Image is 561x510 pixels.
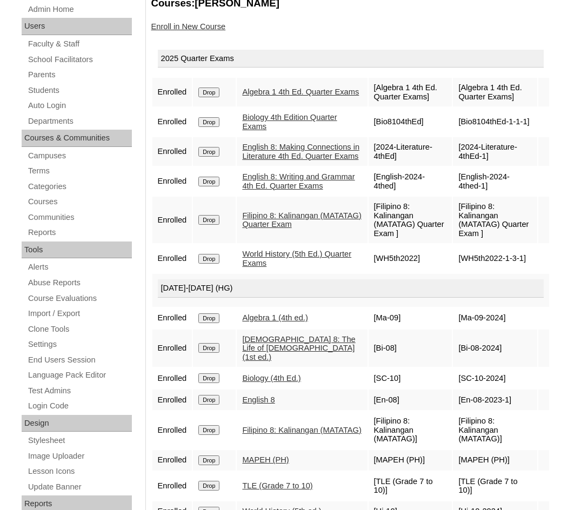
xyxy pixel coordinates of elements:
[242,395,275,404] a: English 8
[453,137,537,166] td: [2024-Literature-4thEd-1]
[198,373,219,383] input: Drop
[27,53,132,66] a: School Facilitators
[453,308,537,328] td: [Ma-09-2024]
[27,84,132,97] a: Students
[152,137,192,166] td: Enrolled
[369,411,452,449] td: [Filipino 8: Kalinangan (MATATAG)]
[369,137,452,166] td: [2024-Literature-4thEd]
[453,368,537,388] td: [SC-10-2024]
[27,480,132,494] a: Update Banner
[27,115,132,128] a: Departments
[242,426,361,434] a: Filipino 8: Kalinangan (MATATAG)
[453,472,537,500] td: [TLE (Grade 7 to 10)]
[22,415,132,432] div: Design
[242,374,300,382] a: Biology (4th Ed.)
[27,37,132,51] a: Faculty & Staff
[198,88,219,97] input: Drop
[369,330,452,367] td: [Bi-08]
[242,143,359,160] a: English 8: Making Connections in Literature 4th Ed. Quarter Exams
[27,449,132,463] a: Image Uploader
[152,411,192,449] td: Enrolled
[369,108,452,136] td: [Bio8104thEd]
[27,99,132,112] a: Auto Login
[242,313,308,322] a: Algebra 1 (4th ed.)
[369,450,452,471] td: [MAPEH (PH)]
[453,108,537,136] td: [Bio8104thEd-1-1-1]
[27,353,132,367] a: End Users Session
[453,330,537,367] td: [Bi-08-2024]
[198,215,219,225] input: Drop
[152,330,192,367] td: Enrolled
[198,313,219,323] input: Drop
[198,425,219,435] input: Drop
[27,68,132,82] a: Parents
[152,78,192,106] td: Enrolled
[152,368,192,388] td: Enrolled
[152,197,192,243] td: Enrolled
[27,3,132,16] a: Admin Home
[369,472,452,500] td: [TLE (Grade 7 to 10)]
[369,167,452,196] td: [English-2024-4thed]
[453,78,537,106] td: [Algebra 1 4th Ed. Quarter Exams]
[158,279,544,298] div: [DATE]-[DATE] (HG)
[152,450,192,471] td: Enrolled
[242,211,361,229] a: Filipino 8: Kalinangan (MATATAG) Quarter Exam
[198,147,219,157] input: Drop
[27,260,132,274] a: Alerts
[152,472,192,500] td: Enrolled
[27,164,132,178] a: Terms
[369,78,452,106] td: [Algebra 1 4th Ed. Quarter Exams]
[27,149,132,163] a: Campuses
[198,254,219,264] input: Drop
[453,390,537,410] td: [En-08-2023-1]
[27,338,132,351] a: Settings
[158,50,544,68] div: 2025 Quarter Exams
[27,195,132,209] a: Courses
[242,335,355,361] a: [DEMOGRAPHIC_DATA] 8: The Life of [DEMOGRAPHIC_DATA] (1st ed.)
[22,18,132,35] div: Users
[453,244,537,273] td: [WH5th2022-1-3-1]
[152,108,192,136] td: Enrolled
[27,211,132,224] a: Communities
[369,244,452,273] td: [WH5th2022]
[198,455,219,465] input: Drop
[27,368,132,382] a: Language Pack Editor
[369,308,452,328] td: [Ma-09]
[198,343,219,353] input: Drop
[453,167,537,196] td: [English-2024-4thed-1]
[453,411,537,449] td: [Filipino 8: Kalinangan (MATATAG)]
[152,244,192,273] td: Enrolled
[369,197,452,243] td: [Filipino 8: Kalinangan (MATATAG) Quarter Exam ]
[242,113,337,131] a: Biology 4th Edition Quarter Exams
[242,250,351,267] a: World History (5th Ed.) Quarter Exams
[22,130,132,147] div: Courses & Communities
[151,22,226,31] a: Enroll in New Course
[27,465,132,478] a: Lesson Icons
[27,226,132,239] a: Reports
[27,180,132,193] a: Categories
[242,88,359,96] a: Algebra 1 4th Ed. Quarter Exams
[22,241,132,259] div: Tools
[152,167,192,196] td: Enrolled
[369,390,452,410] td: [En-08]
[152,390,192,410] td: Enrolled
[27,434,132,447] a: Stylesheet
[27,384,132,398] a: Test Admins
[27,307,132,320] a: Import / Export
[453,450,537,471] td: [MAPEH (PH)]
[27,292,132,305] a: Course Evaluations
[27,276,132,290] a: Abuse Reports
[369,368,452,388] td: [SC-10]
[198,117,219,127] input: Drop
[198,481,219,491] input: Drop
[453,197,537,243] td: [Filipino 8: Kalinangan (MATATAG) Quarter Exam ]
[27,323,132,336] a: Clone Tools
[242,481,312,490] a: TLE (Grade 7 to 10)
[198,177,219,186] input: Drop
[152,308,192,328] td: Enrolled
[242,172,355,190] a: English 8: Writing and Grammar 4th Ed. Quarter Exams
[27,399,132,413] a: Login Code
[198,395,219,405] input: Drop
[242,455,289,464] a: MAPEH (PH)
